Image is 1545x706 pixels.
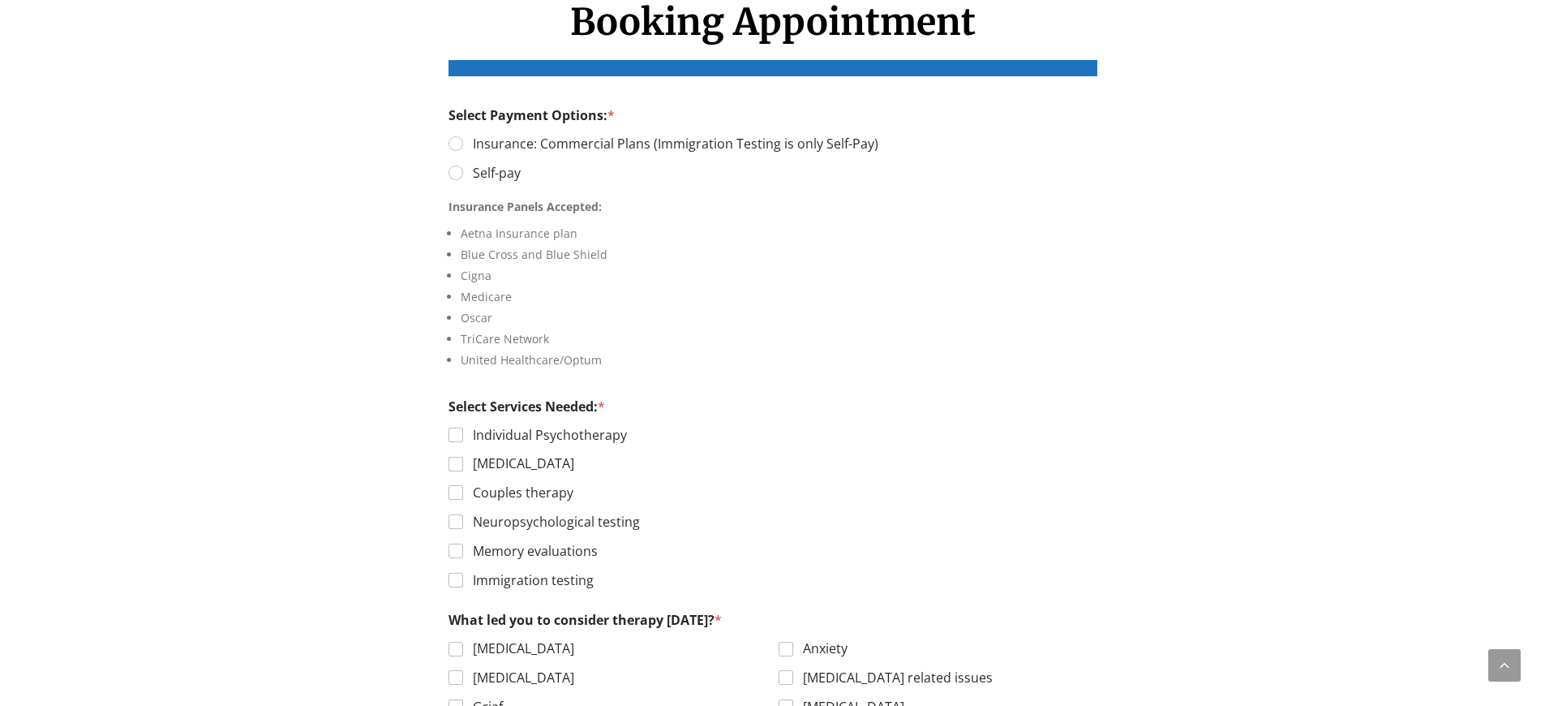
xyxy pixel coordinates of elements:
[463,514,640,531] label: Neuropsychological testing
[461,312,1097,325] li: Oscar
[461,248,1097,261] li: Blue Cross and Blue Shield
[461,354,1097,367] li: United Healthcare/Optum
[461,291,1097,303] li: Medicare
[463,484,573,502] label: Couples therapy
[448,613,722,628] legend: What led you to consider therapy [DATE]?
[448,108,615,123] legend: Select Payment Options:
[463,455,574,472] label: [MEDICAL_DATA]
[793,669,993,687] label: [MEDICAL_DATA] related issues
[463,543,598,560] label: Memory evaluations
[461,269,1097,282] li: Cigna
[463,427,627,444] label: Individual Psychotherapy
[463,640,574,657] label: [MEDICAL_DATA]
[461,333,1097,346] li: TriCare Network
[793,640,848,657] label: Anxiety
[463,572,594,589] label: Immigration testing
[463,165,521,182] label: Self-pay
[461,227,1097,240] li: Aetna Insurance plan
[463,669,574,687] label: [MEDICAL_DATA]
[463,136,878,153] label: Insurance: Commercial Plans (Immigration Testing is only Self-Pay)
[1488,649,1521,682] a: Scroll back to top
[448,199,602,214] b: Insurance Panels Accepted:
[448,399,605,415] legend: Select Services Needed:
